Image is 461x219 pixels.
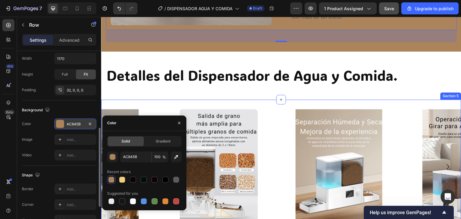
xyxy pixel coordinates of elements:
input: Auto [55,53,96,64]
div: Open Intercom Messenger [441,190,455,204]
input: Eg: FFFFFF [120,151,152,162]
div: Section 5 [341,76,359,82]
span: % [162,154,166,160]
div: Shape [22,171,41,179]
p: Row [29,21,80,28]
img: gempages_583794950294995687-1ef76c95-8c81-48a4-9666-2062053b80cd.png [60,92,175,208]
div: Color [22,121,31,127]
p: 7 [39,5,42,12]
img: gempages_583794950294995687-00440733-4a24-48bd-ae10-1f3446754f29.png [300,92,416,208]
div: 450 [6,64,14,69]
span: Save [384,6,394,11]
div: Image [22,137,32,142]
button: 7 [2,2,45,14]
button: Carousel Next Arrow [339,142,355,158]
button: Show survey - Help us improve GemPages! [370,209,448,216]
div: Add... [67,202,95,208]
div: Add... [67,187,95,192]
div: Recent colors [107,169,131,175]
span: Help us improve GemPages! [370,210,441,215]
div: Background [22,106,51,114]
div: Padding [22,87,36,93]
div: Add... [67,137,95,142]
div: Add... [67,153,95,158]
span: Gradient [156,139,170,144]
span: 1 product assigned [324,5,363,12]
button: Upgrade to publish [401,2,459,14]
div: Video [22,152,32,158]
button: 1 product assigned [319,2,377,14]
span: Solid [122,139,130,144]
div: Width [22,56,32,61]
div: Upgrade to publish [406,5,453,12]
div: AC845B [67,121,84,127]
span: Draft [253,6,262,11]
div: Undo/Redo [113,2,137,14]
div: Beta [5,110,14,115]
span: Fit [84,72,88,77]
span: / [164,5,166,12]
div: Border [22,186,34,192]
span: Full [62,72,68,77]
img: gempages_583794950294995687-e28f6f05-f2a8-4f8e-80fc-36935ce7ffdb.png [180,92,295,208]
div: Suggested for you [107,191,138,196]
span: DISPENSADOR AGUA Y COMIDA [167,5,233,12]
button: Save [379,2,399,14]
div: 32, 0, 0, 0 [67,88,95,93]
div: Height [22,72,33,77]
p: Settings [30,37,47,43]
div: Color [107,120,116,126]
p: Advanced [59,37,80,43]
div: Corner [22,202,34,207]
iframe: Design area [101,17,461,219]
